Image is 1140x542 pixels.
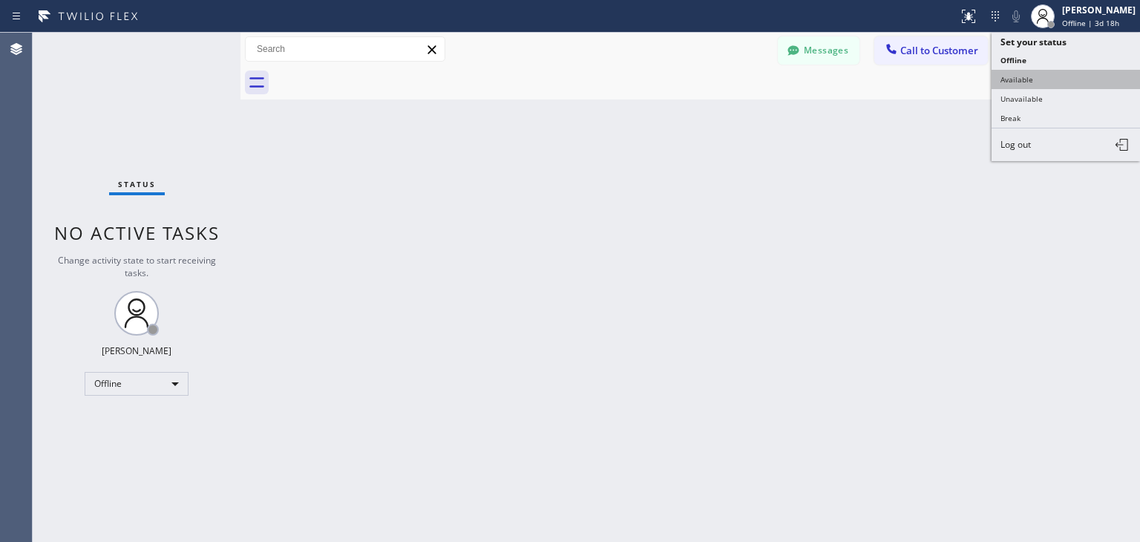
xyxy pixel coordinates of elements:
button: Messages [778,36,859,65]
button: Mute [1006,6,1026,27]
button: Call to Customer [874,36,988,65]
span: Status [118,179,156,189]
span: No active tasks [54,221,220,245]
input: Search [246,37,445,61]
span: Call to Customer [900,44,978,57]
div: [PERSON_NAME] [1062,4,1136,16]
span: Offline | 3d 18h [1062,18,1119,28]
div: Offline [85,372,189,396]
span: Change activity state to start receiving tasks. [58,254,216,279]
div: [PERSON_NAME] [102,345,171,357]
